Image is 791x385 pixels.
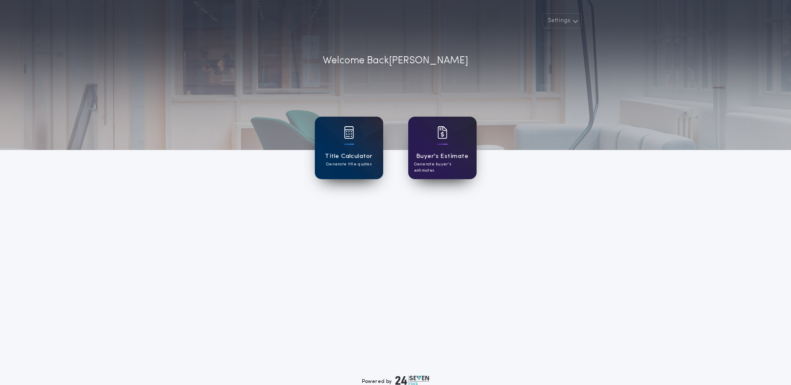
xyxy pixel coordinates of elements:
[414,161,471,174] p: Generate buyer's estimates
[326,161,372,167] p: Generate title quotes
[542,13,582,28] button: Settings
[344,126,354,139] img: card icon
[408,117,477,179] a: card iconBuyer's EstimateGenerate buyer's estimates
[416,152,468,161] h1: Buyer's Estimate
[323,53,468,68] p: Welcome Back [PERSON_NAME]
[437,126,447,139] img: card icon
[325,152,372,161] h1: Title Calculator
[315,117,383,179] a: card iconTitle CalculatorGenerate title quotes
